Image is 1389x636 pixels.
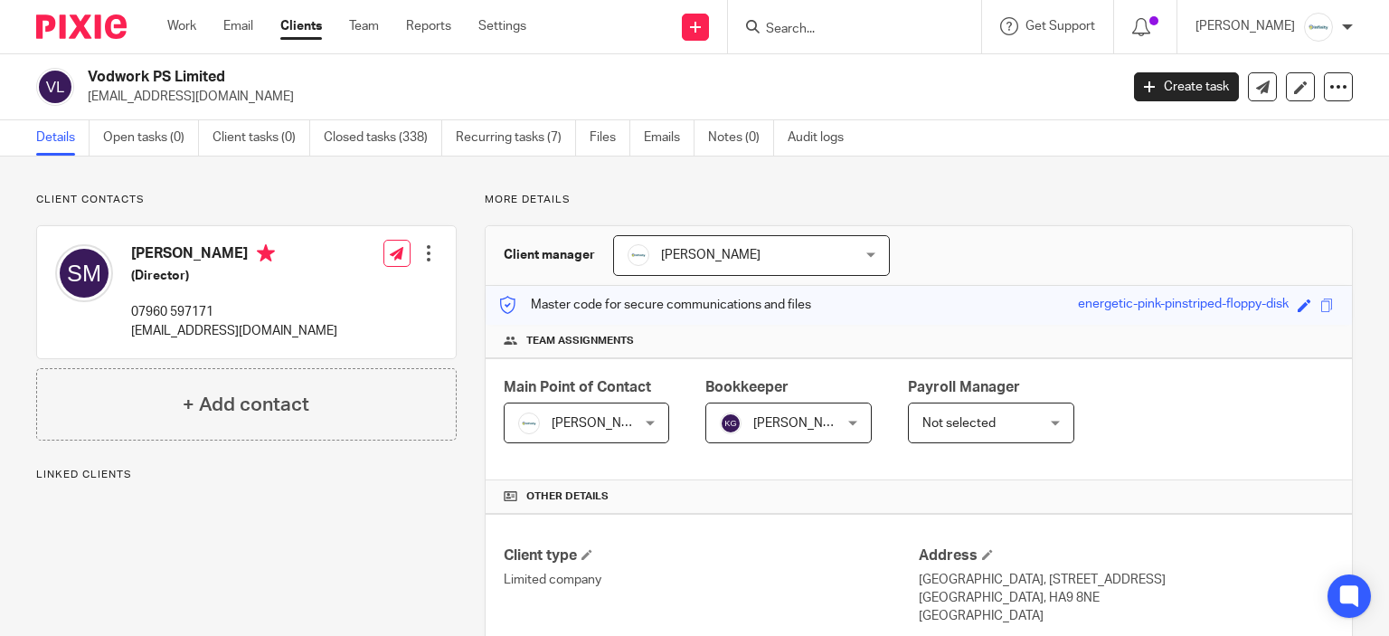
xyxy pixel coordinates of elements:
[919,546,1334,565] h4: Address
[183,391,309,419] h4: + Add contact
[131,267,337,285] h5: (Director)
[36,120,90,156] a: Details
[478,17,526,35] a: Settings
[504,380,651,394] span: Main Point of Contact
[644,120,694,156] a: Emails
[922,417,996,430] span: Not selected
[103,120,199,156] a: Open tasks (0)
[55,244,113,302] img: svg%3E
[1195,17,1295,35] p: [PERSON_NAME]
[213,120,310,156] a: Client tasks (0)
[919,571,1334,589] p: [GEOGRAPHIC_DATA], [STREET_ADDRESS]
[36,193,457,207] p: Client contacts
[764,22,927,38] input: Search
[705,380,789,394] span: Bookkeeper
[708,120,774,156] a: Notes (0)
[753,417,853,430] span: [PERSON_NAME]
[1025,20,1095,33] span: Get Support
[280,17,322,35] a: Clients
[349,17,379,35] a: Team
[919,607,1334,625] p: [GEOGRAPHIC_DATA]
[1134,72,1239,101] a: Create task
[88,88,1107,106] p: [EMAIL_ADDRESS][DOMAIN_NAME]
[131,303,337,321] p: 07960 597171
[36,68,74,106] img: svg%3E
[628,244,649,266] img: Infinity%20Logo%20with%20Whitespace%20.png
[919,589,1334,607] p: [GEOGRAPHIC_DATA], HA9 8NE
[908,380,1020,394] span: Payroll Manager
[456,120,576,156] a: Recurring tasks (7)
[526,489,609,504] span: Other details
[223,17,253,35] a: Email
[324,120,442,156] a: Closed tasks (338)
[1078,295,1289,316] div: energetic-pink-pinstriped-floppy-disk
[518,413,540,434] img: Infinity%20Logo%20with%20Whitespace%20.png
[36,468,457,482] p: Linked clients
[131,244,337,267] h4: [PERSON_NAME]
[1304,13,1333,42] img: Infinity%20Logo%20with%20Whitespace%20.png
[504,571,919,589] p: Limited company
[257,244,275,262] i: Primary
[36,14,127,39] img: Pixie
[485,193,1353,207] p: More details
[504,246,595,264] h3: Client manager
[406,17,451,35] a: Reports
[131,322,337,340] p: [EMAIL_ADDRESS][DOMAIN_NAME]
[661,249,761,261] span: [PERSON_NAME]
[167,17,196,35] a: Work
[552,417,651,430] span: [PERSON_NAME]
[720,413,742,434] img: svg%3E
[788,120,857,156] a: Audit logs
[88,68,903,87] h2: Vodwork PS Limited
[504,546,919,565] h4: Client type
[526,334,634,348] span: Team assignments
[499,296,811,314] p: Master code for secure communications and files
[590,120,630,156] a: Files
